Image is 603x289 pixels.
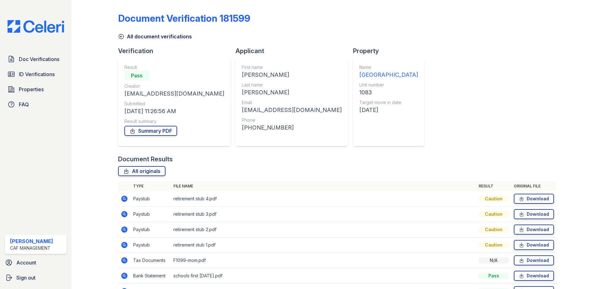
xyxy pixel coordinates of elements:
[118,166,166,176] a: All originals
[514,194,554,204] a: Download
[479,273,509,279] div: Pass
[131,181,171,191] th: Type
[118,33,192,40] a: All document verifications
[171,181,476,191] th: File name
[19,101,29,108] span: FAQ
[16,274,35,281] span: Sign out
[236,47,353,55] div: Applicant
[242,99,342,106] div: Email
[124,89,224,98] div: [EMAIL_ADDRESS][DOMAIN_NAME]
[5,98,67,111] a: FAQ
[359,99,418,106] div: Target move in date
[19,86,44,93] span: Properties
[514,271,554,281] a: Download
[171,222,476,237] td: retirement stub 2.pdf
[131,191,171,207] td: Paystub
[131,253,171,268] td: Tax Documents
[131,222,171,237] td: Paystub
[118,13,250,24] div: Document Verification 181599
[131,268,171,284] td: Bank Statement
[118,155,173,164] div: Document Results
[124,126,177,136] a: Summary PDF
[514,209,554,219] a: Download
[171,207,476,222] td: retirement stub 3.pdf
[514,240,554,250] a: Download
[479,242,509,248] div: Caution
[19,55,59,63] span: Doc Verifications
[124,70,149,81] div: Pass
[359,70,418,79] div: [GEOGRAPHIC_DATA]
[5,83,67,96] a: Properties
[171,253,476,268] td: F1099-mom.pdf
[124,118,224,125] div: Result summary
[3,271,69,284] a: Sign out
[359,106,418,114] div: [DATE]
[511,181,557,191] th: Original file
[359,64,418,70] div: Name
[3,20,69,33] img: CE_Logo_Blue-a8612792a0a2168367f1c8372b55b34899dd931a85d93a1a3d3e32e68fde9ad4.png
[359,64,418,79] a: Name [GEOGRAPHIC_DATA]
[171,191,476,207] td: retirement stub 4.pdf
[242,64,342,70] div: First name
[242,88,342,97] div: [PERSON_NAME]
[242,117,342,123] div: Phone
[10,237,53,245] div: [PERSON_NAME]
[359,88,418,97] div: 1083
[124,101,224,107] div: Submitted
[16,259,36,266] span: Account
[3,256,69,269] a: Account
[359,82,418,88] div: Unit number
[242,123,342,132] div: [PHONE_NUMBER]
[476,181,511,191] th: Result
[171,237,476,253] td: retirement stub 1.pdf
[479,211,509,217] div: Caution
[131,207,171,222] td: Paystub
[242,70,342,79] div: [PERSON_NAME]
[5,53,67,65] a: Doc Verifications
[19,70,55,78] span: ID Verifications
[479,257,509,264] div: N/A
[479,196,509,202] div: Caution
[118,47,236,55] div: Verification
[514,255,554,265] a: Download
[124,107,224,116] div: [DATE] 11:26:56 AM
[171,268,476,284] td: schools first [DATE].pdf
[5,68,67,81] a: ID Verifications
[514,225,554,235] a: Download
[479,226,509,233] div: Caution
[242,106,342,114] div: [EMAIL_ADDRESS][DOMAIN_NAME]
[10,245,53,251] div: CAF Management
[353,47,429,55] div: Property
[242,82,342,88] div: Last name
[124,64,224,70] div: Result
[131,237,171,253] td: Paystub
[124,83,224,89] div: Creator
